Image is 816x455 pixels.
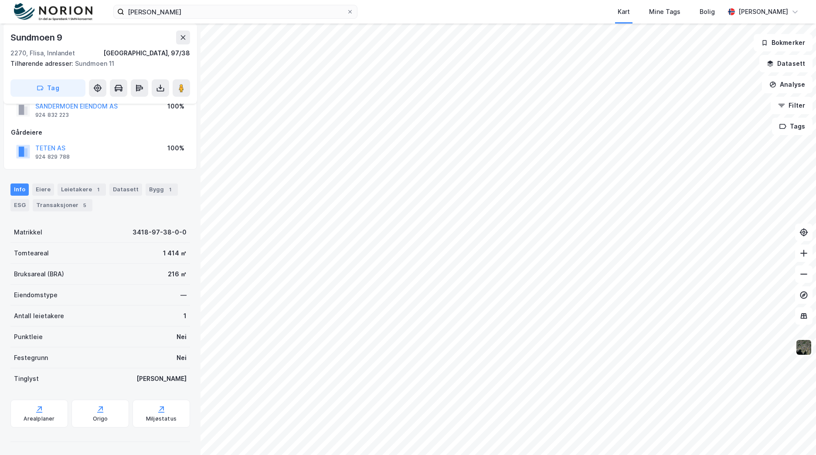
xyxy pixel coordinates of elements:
[14,290,58,300] div: Eiendomstype
[166,185,174,194] div: 1
[24,415,54,422] div: Arealplaner
[14,269,64,279] div: Bruksareal (BRA)
[10,60,75,67] span: Tilhørende adresser:
[32,183,54,196] div: Eiere
[14,353,48,363] div: Festegrunn
[103,48,190,58] div: [GEOGRAPHIC_DATA], 97/38
[177,332,187,342] div: Nei
[10,48,75,58] div: 2270, Flisa, Innlandet
[35,153,70,160] div: 924 829 788
[163,248,187,258] div: 1 414 ㎡
[700,7,715,17] div: Bolig
[33,199,92,211] div: Transaksjoner
[35,112,69,119] div: 924 832 223
[146,415,177,422] div: Miljøstatus
[94,185,102,194] div: 1
[177,353,187,363] div: Nei
[14,332,43,342] div: Punktleie
[772,118,813,135] button: Tags
[93,415,108,422] div: Origo
[796,339,812,356] img: 9k=
[146,183,178,196] div: Bygg
[136,374,187,384] div: [PERSON_NAME]
[772,413,816,455] div: Kontrollprogram for chat
[772,413,816,455] iframe: Chat Widget
[771,97,813,114] button: Filter
[14,311,64,321] div: Antall leietakere
[10,183,29,196] div: Info
[14,248,49,258] div: Tomteareal
[109,183,142,196] div: Datasett
[618,7,630,17] div: Kart
[738,7,788,17] div: [PERSON_NAME]
[167,143,184,153] div: 100%
[10,31,64,44] div: Sundmoen 9
[762,76,813,93] button: Analyse
[58,183,106,196] div: Leietakere
[133,227,187,238] div: 3418-97-38-0-0
[14,227,42,238] div: Matrikkel
[759,55,813,72] button: Datasett
[11,127,190,138] div: Gårdeiere
[10,79,85,97] button: Tag
[14,374,39,384] div: Tinglyst
[124,5,347,18] input: Søk på adresse, matrikkel, gårdeiere, leietakere eller personer
[180,290,187,300] div: —
[167,101,184,112] div: 100%
[14,3,92,21] img: norion-logo.80e7a08dc31c2e691866.png
[10,199,29,211] div: ESG
[10,58,183,69] div: Sundmoen 11
[168,269,187,279] div: 216 ㎡
[80,201,89,210] div: 5
[754,34,813,51] button: Bokmerker
[184,311,187,321] div: 1
[649,7,680,17] div: Mine Tags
